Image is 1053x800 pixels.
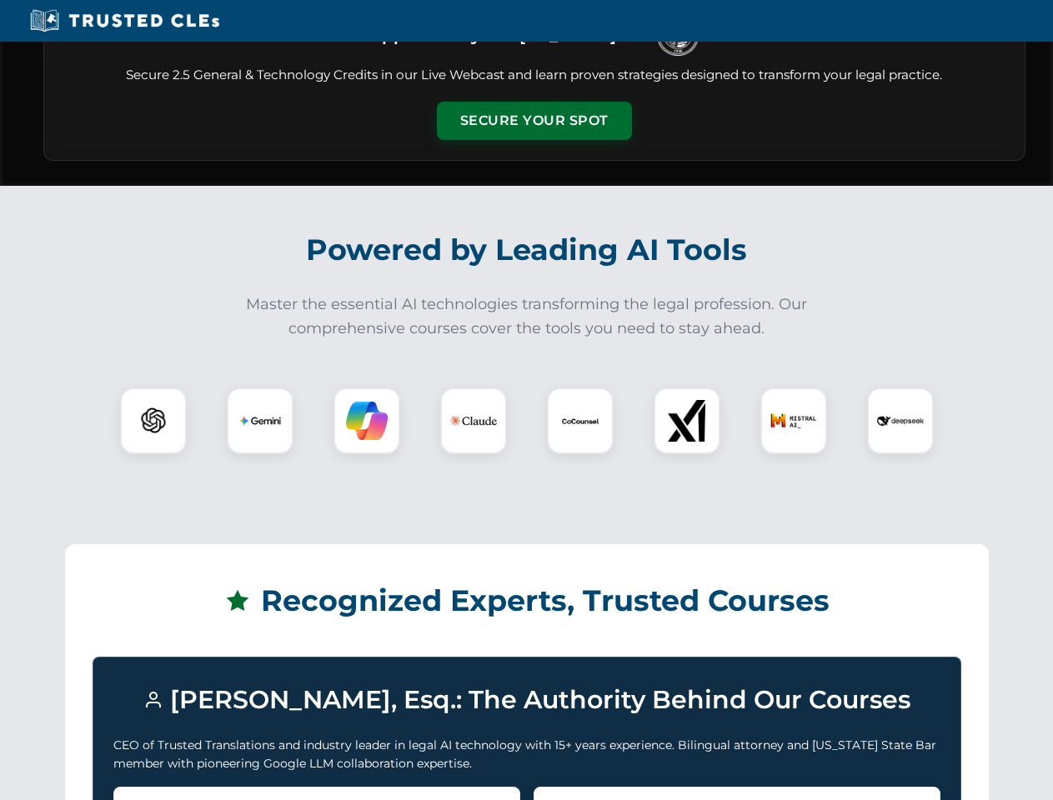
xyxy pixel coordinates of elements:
[440,387,507,454] div: Claude
[666,400,708,442] img: xAI Logo
[877,397,924,444] img: DeepSeek Logo
[654,387,720,454] div: xAI
[867,387,934,454] div: DeepSeek
[235,292,819,341] p: Master the essential AI technologies transforming the legal profession. Our comprehensive courses...
[450,397,497,444] img: Claude Logo
[437,102,632,140] button: Secure Your Spot
[93,572,961,630] h2: Recognized Experts, Trusted Courses
[239,400,281,442] img: Gemini Logo
[227,387,293,454] div: Gemini
[346,400,388,442] img: Copilot Logo
[333,387,400,454] div: Copilot
[113,677,940,722] h3: [PERSON_NAME], Esq.: The Authority Behind Our Courses
[25,8,224,33] img: Trusted CLEs
[129,397,178,445] img: ChatGPT Logo
[64,66,1005,85] p: Secure 2.5 General & Technology Credits in our Live Webcast and learn proven strategies designed ...
[113,736,940,773] p: CEO of Trusted Translations and industry leader in legal AI technology with 15+ years experience....
[760,387,827,454] div: Mistral AI
[120,387,187,454] div: ChatGPT
[547,387,614,454] div: CoCounsel
[559,400,601,442] img: CoCounsel Logo
[65,221,989,279] h2: Powered by Leading AI Tools
[770,397,817,444] img: Mistral AI Logo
